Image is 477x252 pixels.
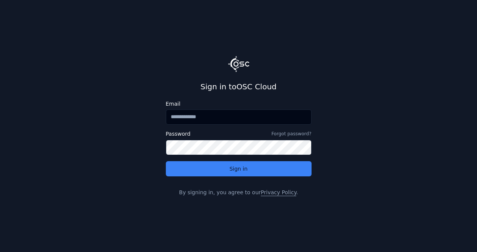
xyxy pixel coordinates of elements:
p: By signing in, you agree to our . [166,189,312,196]
img: Logo [228,56,249,72]
h2: Sign in to OSC Cloud [166,81,312,92]
button: Sign in [166,161,312,176]
a: Forgot password? [271,131,311,137]
label: Email [166,101,312,106]
a: Privacy Policy [261,189,296,195]
label: Password [166,131,190,136]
